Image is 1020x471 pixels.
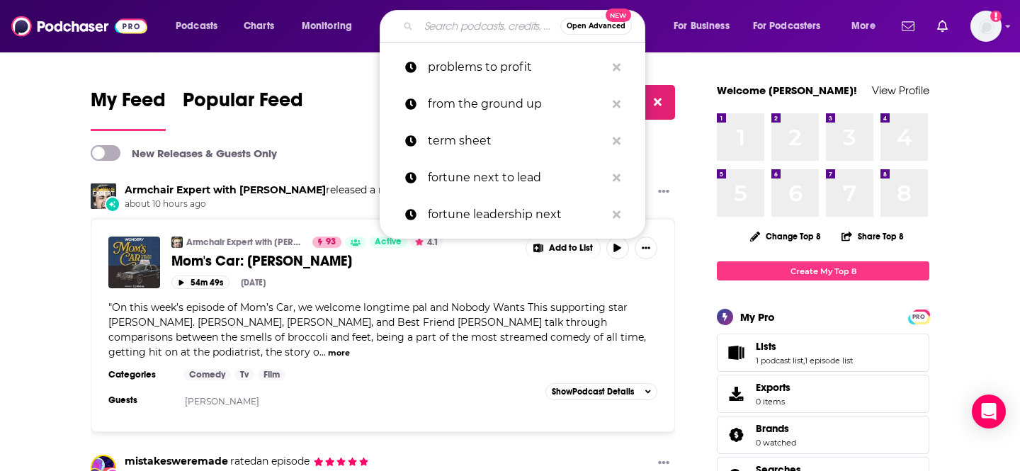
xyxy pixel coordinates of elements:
[230,455,256,467] span: rated
[549,243,593,254] span: Add to List
[380,86,645,123] a: from the ground up
[369,237,407,248] a: Active
[186,237,303,248] a: Armchair Expert with [PERSON_NAME]
[234,15,283,38] a: Charts
[380,196,645,233] a: fortune leadership next
[756,381,790,394] span: Exports
[241,278,266,288] div: [DATE]
[171,252,352,270] span: Mom's Car: [PERSON_NAME]
[183,369,231,380] a: Comedy
[841,15,893,38] button: open menu
[91,88,166,131] a: My Feed
[552,387,634,397] span: Show Podcast Details
[910,311,927,322] a: PRO
[756,356,803,365] a: 1 podcast list
[567,23,625,30] span: Open Advanced
[931,14,953,38] a: Show notifications dropdown
[380,123,645,159] a: term sheet
[411,237,443,248] button: 4.1
[171,252,516,270] a: Mom's Car: [PERSON_NAME]
[841,222,905,250] button: Share Top 8
[896,14,920,38] a: Show notifications dropdown
[108,237,160,288] img: Mom's Car: Jackie Tohn
[326,235,336,249] span: 93
[560,18,632,35] button: Open AdvancedNew
[652,183,675,201] button: Show More Button
[872,84,929,97] a: View Profile
[105,196,120,212] div: New Episode
[108,369,172,380] h3: Categories
[606,8,631,22] span: New
[244,16,274,36] span: Charts
[990,11,1002,22] svg: Add a profile image
[635,237,657,259] button: Show More Button
[805,356,853,365] a: 1 episode list
[312,237,341,248] a: 93
[108,395,172,406] h3: Guests
[319,346,326,358] span: ...
[756,422,789,435] span: Brands
[664,15,747,38] button: open menu
[428,86,606,123] p: from the ground up
[302,16,352,36] span: Monitoring
[756,340,853,353] a: Lists
[228,455,310,467] span: an episode
[722,425,750,445] a: Brands
[183,88,303,131] a: Popular Feed
[171,237,183,248] img: Armchair Expert with Dax Shepard
[740,310,775,324] div: My Pro
[125,198,440,210] span: about 10 hours ago
[171,276,229,289] button: 54m 49s
[545,383,657,400] button: ShowPodcast Details
[722,384,750,404] span: Exports
[176,16,217,36] span: Podcasts
[910,312,927,322] span: PRO
[970,11,1002,42] span: Logged in as mijal
[393,10,659,42] div: Search podcasts, credits, & more...
[375,235,402,249] span: Active
[722,343,750,363] a: Lists
[717,261,929,280] a: Create My Top 8
[753,16,821,36] span: For Podcasters
[183,88,303,120] span: Popular Feed
[91,183,116,209] a: Armchair Expert with Dax Shepard
[744,15,841,38] button: open menu
[526,237,600,259] button: Show More Button
[91,145,277,161] a: New Releases & Guests Only
[756,397,790,407] span: 0 items
[717,84,857,97] a: Welcome [PERSON_NAME]!
[428,196,606,233] p: fortune leadership next
[11,13,147,40] img: Podchaser - Follow, Share and Rate Podcasts
[125,183,440,197] h3: released a new episode
[292,15,370,38] button: open menu
[428,159,606,196] p: fortune next to lead
[970,11,1002,42] button: Show profile menu
[313,456,369,467] span: mistakesweremade's Rating: 5 out of 5
[742,227,829,245] button: Change Top 8
[674,16,730,36] span: For Business
[717,375,929,413] a: Exports
[185,396,259,407] a: [PERSON_NAME]
[756,422,796,435] a: Brands
[717,416,929,454] span: Brands
[756,340,776,353] span: Lists
[970,11,1002,42] img: User Profile
[91,88,166,120] span: My Feed
[234,369,254,380] a: Tv
[166,15,236,38] button: open menu
[428,49,606,86] p: problems to profit
[125,183,326,196] a: Armchair Expert with Dax Shepard
[328,347,350,359] button: more
[108,301,646,358] span: On this week’s episode of Mom’s Car, we welcome longtime pal and Nobody Wants This supporting sta...
[380,49,645,86] a: problems to profit
[972,395,1006,429] div: Open Intercom Messenger
[125,455,228,467] a: mistakesweremade
[428,123,606,159] p: term sheet
[717,334,929,372] span: Lists
[108,301,646,358] span: "
[419,15,560,38] input: Search podcasts, credits, & more...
